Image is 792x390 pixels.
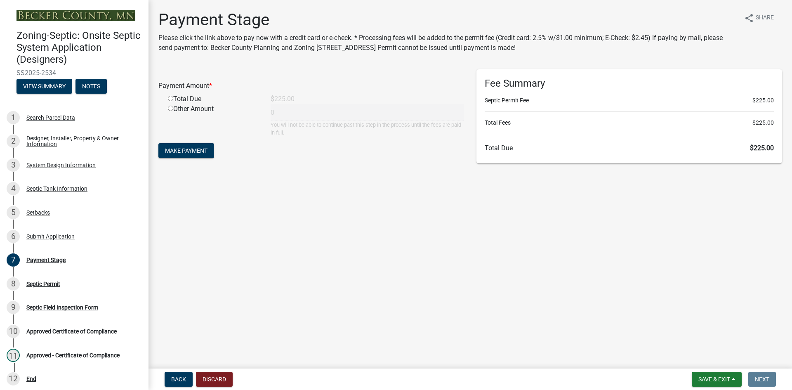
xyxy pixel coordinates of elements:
div: 7 [7,253,20,267]
span: SS2025-2534 [16,69,132,77]
div: 5 [7,206,20,219]
i: share [744,13,754,23]
div: Septic Field Inspection Form [26,305,98,310]
div: 2 [7,135,20,148]
li: Septic Permit Fee [485,96,774,105]
button: View Summary [16,79,72,94]
div: Payment Amount [152,81,470,91]
wm-modal-confirm: Summary [16,83,72,90]
div: 12 [7,372,20,385]
span: Share [756,13,774,23]
button: Back [165,372,193,387]
button: Save & Exit [692,372,742,387]
h6: Total Due [485,144,774,152]
div: Search Parcel Data [26,115,75,121]
span: Back [171,376,186,383]
div: Total Due [162,94,264,104]
button: Make Payment [158,143,214,158]
p: Please click the link above to pay now with a credit card or e-check. * Processing fees will be a... [158,33,738,53]
h1: Payment Stage [158,10,738,30]
div: Approved - Certificate of Compliance [26,352,120,358]
img: Becker County, Minnesota [16,10,135,21]
span: $225.00 [752,96,774,105]
span: Next [755,376,769,383]
div: 3 [7,158,20,172]
span: Save & Exit [698,376,730,383]
div: 4 [7,182,20,195]
button: shareShare [738,10,780,26]
span: $225.00 [752,118,774,127]
div: Designer, Installer, Property & Owner Information [26,135,135,147]
div: 11 [7,349,20,362]
h6: Fee Summary [485,78,774,90]
div: 6 [7,230,20,243]
wm-modal-confirm: Notes [75,83,107,90]
div: Setbacks [26,210,50,215]
div: Septic Permit [26,281,60,287]
div: 1 [7,111,20,124]
h4: Zoning-Septic: Onsite Septic System Application (Designers) [16,30,142,65]
button: Notes [75,79,107,94]
div: Septic Tank Information [26,186,87,191]
li: Total Fees [485,118,774,127]
div: 10 [7,325,20,338]
span: $225.00 [750,144,774,152]
button: Discard [196,372,233,387]
div: Submit Application [26,234,75,239]
div: 9 [7,301,20,314]
div: Approved Certificate of Compliance [26,329,117,334]
div: Other Amount [162,104,264,137]
button: Next [748,372,776,387]
div: 8 [7,277,20,291]
div: System Design Information [26,162,96,168]
div: End [26,376,36,382]
div: Payment Stage [26,257,66,263]
span: Make Payment [165,147,207,154]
